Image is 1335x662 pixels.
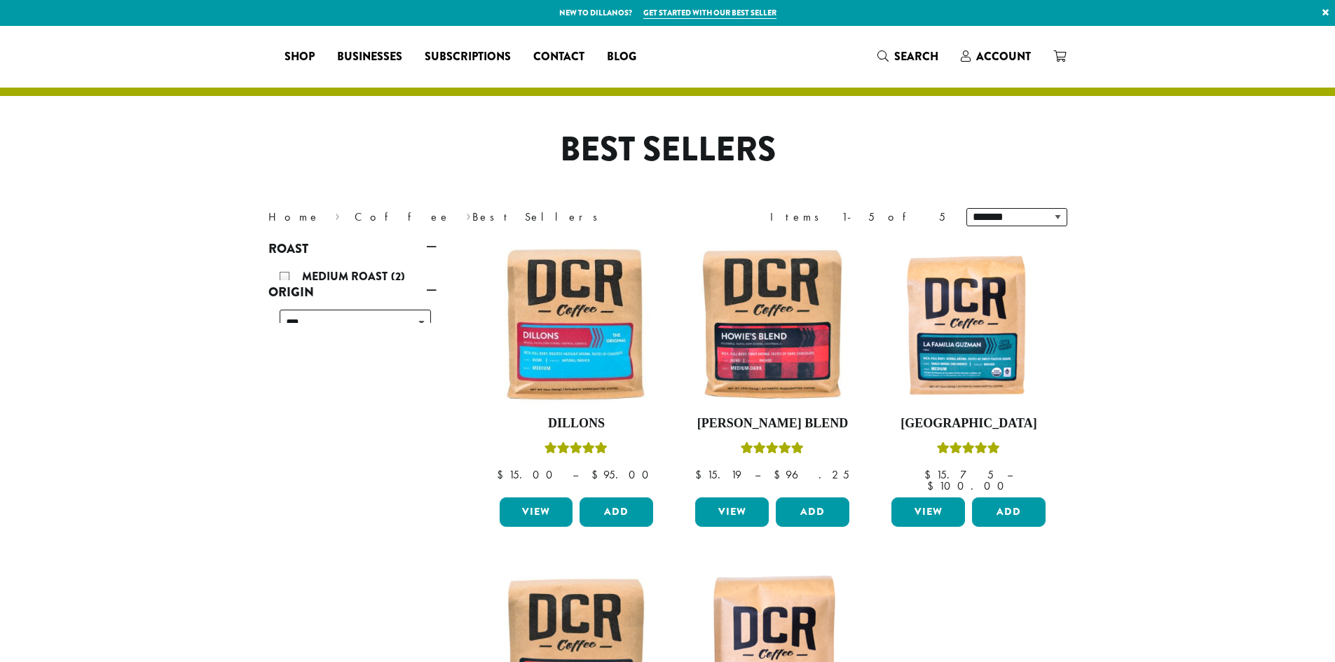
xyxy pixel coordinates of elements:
[924,467,994,482] bdi: 15.75
[888,244,1049,405] img: DCR-La-Familia-Guzman-Coffee-Bag-300x300.png
[573,467,578,482] span: –
[268,237,437,261] a: Roast
[258,130,1078,170] h1: Best Sellers
[268,261,437,280] div: Roast
[580,497,653,527] button: Add
[692,416,853,432] h4: [PERSON_NAME] Blend
[337,48,402,66] span: Businesses
[268,209,647,226] nav: Breadcrumb
[496,244,657,492] a: DillonsRated 5.00 out of 5
[695,467,707,482] span: $
[888,416,1049,432] h4: [GEOGRAPHIC_DATA]
[776,497,849,527] button: Add
[894,48,938,64] span: Search
[695,467,741,482] bdi: 15.19
[741,440,804,461] div: Rated 4.67 out of 5
[496,416,657,432] h4: Dillons
[391,268,405,284] span: (2)
[335,204,340,226] span: ›
[924,467,936,482] span: $
[692,244,853,405] img: Howies-Blend-12oz-300x300.jpg
[1007,467,1013,482] span: –
[466,204,471,226] span: ›
[607,48,636,66] span: Blog
[268,209,320,224] a: Home
[927,478,939,493] span: $
[273,46,326,68] a: Shop
[643,7,776,19] a: Get started with our best seller
[695,497,769,527] a: View
[425,48,511,66] span: Subscriptions
[774,467,849,482] bdi: 96.25
[533,48,584,66] span: Contact
[497,467,559,482] bdi: 15.00
[692,244,853,492] a: [PERSON_NAME] BlendRated 4.67 out of 5
[545,440,608,461] div: Rated 5.00 out of 5
[972,497,1046,527] button: Add
[285,48,315,66] span: Shop
[976,48,1031,64] span: Account
[591,467,603,482] span: $
[495,244,657,405] img: Dillons-12oz-300x300.jpg
[497,467,509,482] span: $
[755,467,760,482] span: –
[591,467,655,482] bdi: 95.00
[770,209,945,226] div: Items 1-5 of 5
[355,209,451,224] a: Coffee
[774,467,786,482] span: $
[927,478,1011,493] bdi: 100.00
[268,280,437,304] a: Origin
[888,244,1049,492] a: [GEOGRAPHIC_DATA]Rated 4.83 out of 5
[500,497,573,527] a: View
[891,497,965,527] a: View
[268,304,437,323] div: Origin
[302,268,391,284] span: Medium Roast
[937,440,1000,461] div: Rated 4.83 out of 5
[866,45,950,68] a: Search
